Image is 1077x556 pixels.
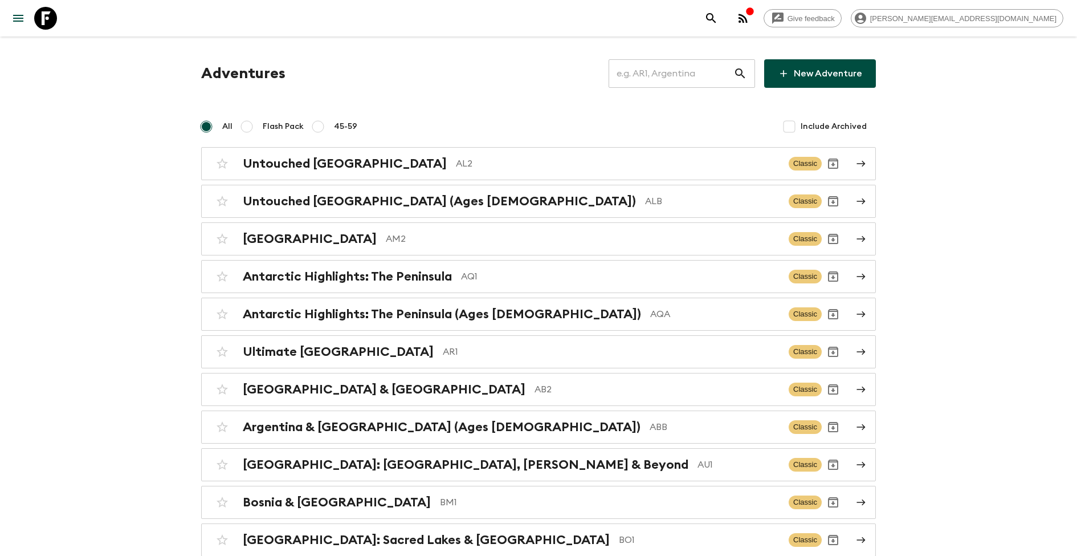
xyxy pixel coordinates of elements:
[443,345,780,359] p: AR1
[789,194,822,208] span: Classic
[822,416,845,439] button: Archive
[789,345,822,359] span: Classic
[201,448,876,481] a: [GEOGRAPHIC_DATA]: [GEOGRAPHIC_DATA], [PERSON_NAME] & BeyondAU1ClassicArchive
[243,269,452,284] h2: Antarctic Highlights: The Peninsula
[243,232,377,246] h2: [GEOGRAPHIC_DATA]
[222,121,232,132] span: All
[789,157,822,171] span: Classic
[822,228,845,250] button: Archive
[201,260,876,293] a: Antarctic Highlights: The PeninsulaAQ1ClassicArchive
[851,9,1063,27] div: [PERSON_NAME][EMAIL_ADDRESS][DOMAIN_NAME]
[535,383,780,396] p: AB2
[201,222,876,255] a: [GEOGRAPHIC_DATA]AM2ClassicArchive
[440,496,780,509] p: BM1
[609,58,733,90] input: e.g. AR1, Argentina
[789,533,822,547] span: Classic
[201,486,876,519] a: Bosnia & [GEOGRAPHIC_DATA]BM1ClassicArchive
[243,495,431,510] h2: Bosnia & [GEOGRAPHIC_DATA]
[650,420,780,434] p: ABB
[243,156,447,171] h2: Untouched [GEOGRAPHIC_DATA]
[243,307,641,322] h2: Antarctic Highlights: The Peninsula (Ages [DEMOGRAPHIC_DATA])
[822,265,845,288] button: Archive
[789,270,822,283] span: Classic
[650,307,780,321] p: AQA
[822,453,845,476] button: Archive
[822,303,845,326] button: Archive
[789,232,822,246] span: Classic
[456,157,780,171] p: AL2
[822,378,845,401] button: Archive
[789,383,822,396] span: Classic
[334,121,357,132] span: 45-59
[789,420,822,434] span: Classic
[789,307,822,321] span: Classic
[263,121,304,132] span: Flash Pack
[801,121,867,132] span: Include Archived
[764,9,842,27] a: Give feedback
[822,529,845,551] button: Archive
[201,411,876,444] a: Argentina & [GEOGRAPHIC_DATA] (Ages [DEMOGRAPHIC_DATA])ABBClassicArchive
[201,373,876,406] a: [GEOGRAPHIC_DATA] & [GEOGRAPHIC_DATA]AB2ClassicArchive
[461,270,780,283] p: AQ1
[243,457,688,472] h2: [GEOGRAPHIC_DATA]: [GEOGRAPHIC_DATA], [PERSON_NAME] & Beyond
[697,458,780,472] p: AU1
[201,62,285,85] h1: Adventures
[822,340,845,363] button: Archive
[789,496,822,509] span: Classic
[864,14,1063,23] span: [PERSON_NAME][EMAIL_ADDRESS][DOMAIN_NAME]
[822,491,845,514] button: Archive
[243,382,525,397] h2: [GEOGRAPHIC_DATA] & [GEOGRAPHIC_DATA]
[619,533,780,547] p: BO1
[781,14,841,23] span: Give feedback
[822,190,845,213] button: Archive
[243,194,636,209] h2: Untouched [GEOGRAPHIC_DATA] (Ages [DEMOGRAPHIC_DATA])
[700,7,723,30] button: search adventures
[764,59,876,88] a: New Adventure
[243,533,610,547] h2: [GEOGRAPHIC_DATA]: Sacred Lakes & [GEOGRAPHIC_DATA]
[7,7,30,30] button: menu
[789,458,822,472] span: Classic
[201,335,876,368] a: Ultimate [GEOGRAPHIC_DATA]AR1ClassicArchive
[386,232,780,246] p: AM2
[201,147,876,180] a: Untouched [GEOGRAPHIC_DATA]AL2ClassicArchive
[201,185,876,218] a: Untouched [GEOGRAPHIC_DATA] (Ages [DEMOGRAPHIC_DATA])ALBClassicArchive
[201,298,876,331] a: Antarctic Highlights: The Peninsula (Ages [DEMOGRAPHIC_DATA])AQAClassicArchive
[243,344,434,359] h2: Ultimate [GEOGRAPHIC_DATA]
[243,420,641,435] h2: Argentina & [GEOGRAPHIC_DATA] (Ages [DEMOGRAPHIC_DATA])
[822,152,845,175] button: Archive
[645,194,780,208] p: ALB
